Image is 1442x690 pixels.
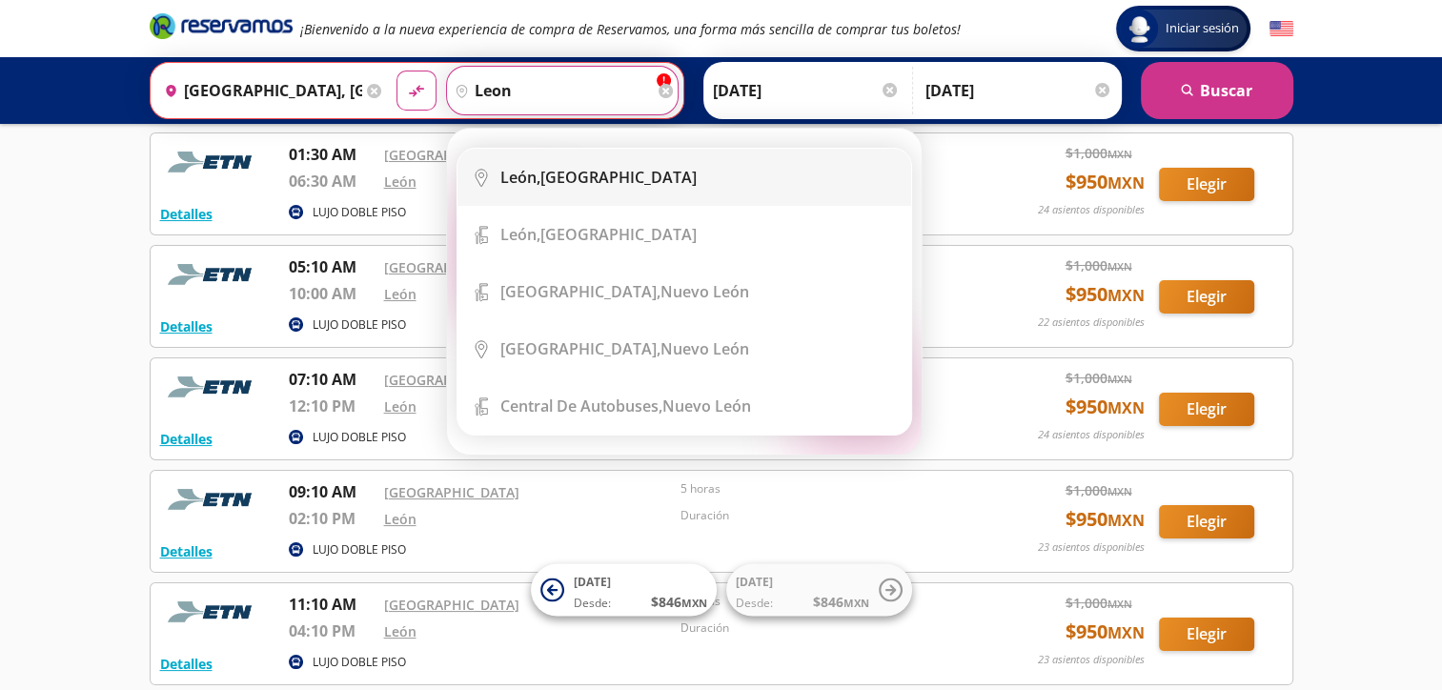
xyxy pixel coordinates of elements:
b: Central de Autobuses, [500,396,662,416]
small: MXN [1107,259,1132,274]
span: $ 1,000 [1066,368,1132,388]
span: $ 846 [813,592,869,612]
p: 5 horas [680,480,968,497]
p: 09:10 AM [289,480,375,503]
button: Elegir [1159,505,1254,538]
p: 05:10 AM [289,255,375,278]
b: [GEOGRAPHIC_DATA], [500,338,660,359]
span: Desde: [736,595,773,612]
a: [GEOGRAPHIC_DATA] [384,371,519,389]
span: $ 1,000 [1066,480,1132,500]
a: León [384,172,416,191]
span: Iniciar sesión [1158,19,1247,38]
span: $ 950 [1066,618,1145,646]
small: MXN [1107,172,1145,193]
small: MXN [1107,510,1145,531]
button: Detalles [160,204,213,224]
a: [GEOGRAPHIC_DATA] [384,596,519,614]
div: Nuevo León [500,396,751,416]
input: Buscar Destino [447,67,654,114]
small: MXN [1107,147,1132,161]
b: León, [500,167,540,188]
p: 07:10 AM [289,368,375,391]
span: $ 950 [1066,505,1145,534]
span: [DATE] [574,574,611,590]
span: [DATE] [736,574,773,590]
p: LUJO DOBLE PISO [313,429,406,446]
button: Elegir [1159,168,1254,201]
small: MXN [681,596,707,610]
a: [GEOGRAPHIC_DATA] [384,483,519,501]
p: LUJO DOBLE PISO [313,204,406,221]
p: LUJO DOBLE PISO [313,316,406,334]
button: English [1269,17,1293,41]
input: Opcional [925,67,1112,114]
span: $ 1,000 [1066,255,1132,275]
p: 22 asientos disponibles [1038,315,1145,331]
button: [DATE]Desde:$846MXN [726,564,912,617]
span: $ 1,000 [1066,143,1132,163]
b: [GEOGRAPHIC_DATA], [500,281,660,302]
img: RESERVAMOS [160,593,265,631]
p: LUJO DOBLE PISO [313,541,406,558]
button: Detalles [160,541,213,561]
span: $ 1,000 [1066,593,1132,613]
small: MXN [1107,397,1145,418]
button: Elegir [1159,393,1254,426]
small: MXN [1107,484,1132,498]
a: León [384,510,416,528]
p: 02:10 PM [289,507,375,530]
p: 23 asientos disponibles [1038,539,1145,556]
p: 01:30 AM [289,143,375,166]
a: León [384,622,416,640]
em: ¡Bienvenido a la nueva experiencia de compra de Reservamos, una forma más sencilla de comprar tus... [300,20,961,38]
p: 11:10 AM [289,593,375,616]
a: León [384,397,416,416]
img: RESERVAMOS [160,143,265,181]
p: Duración [680,507,968,524]
div: [GEOGRAPHIC_DATA] [500,224,697,245]
small: MXN [1107,622,1145,643]
span: $ 950 [1066,393,1145,421]
p: 10:00 AM [289,282,375,305]
a: [GEOGRAPHIC_DATA] [384,258,519,276]
span: $ 950 [1066,280,1145,309]
input: Buscar Origen [156,67,363,114]
p: 04:10 PM [289,619,375,642]
small: MXN [1107,597,1132,611]
div: Nuevo León [500,281,749,302]
p: LUJO DOBLE PISO [313,654,406,671]
small: MXN [1107,285,1145,306]
span: $ 950 [1066,168,1145,196]
i: Brand Logo [150,11,293,40]
small: MXN [1107,372,1132,386]
p: 06:30 AM [289,170,375,193]
button: [DATE]Desde:$846MXN [531,564,717,617]
span: Desde: [574,595,611,612]
img: RESERVAMOS [160,368,265,406]
b: León, [500,224,540,245]
p: 24 asientos disponibles [1038,202,1145,218]
a: [GEOGRAPHIC_DATA] [384,146,519,164]
div: Nuevo León [500,338,749,359]
button: Detalles [160,429,213,449]
p: 23 asientos disponibles [1038,652,1145,668]
small: MXN [843,596,869,610]
a: Brand Logo [150,11,293,46]
img: RESERVAMOS [160,480,265,518]
input: Elegir Fecha [713,67,900,114]
button: Detalles [160,654,213,674]
p: 12:10 PM [289,395,375,417]
img: RESERVAMOS [160,255,265,294]
button: Elegir [1159,280,1254,314]
p: 24 asientos disponibles [1038,427,1145,443]
button: Buscar [1141,62,1293,119]
span: $ 846 [651,592,707,612]
a: León [384,285,416,303]
button: Detalles [160,316,213,336]
div: [GEOGRAPHIC_DATA] [500,167,697,188]
p: Duración [680,619,968,637]
button: Elegir [1159,618,1254,651]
